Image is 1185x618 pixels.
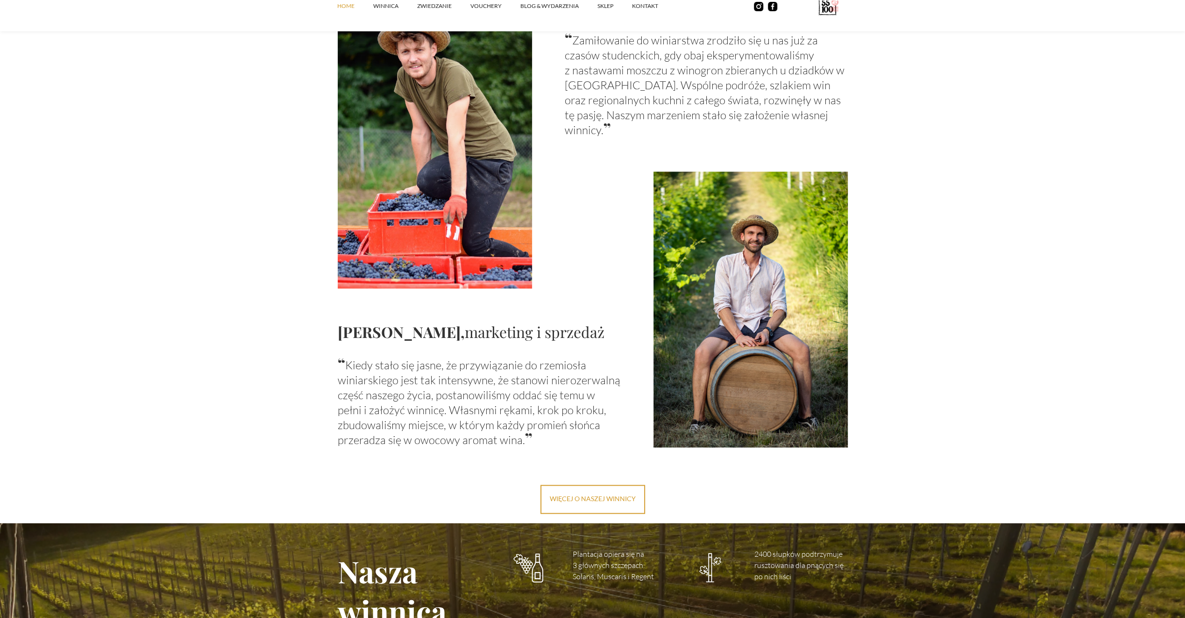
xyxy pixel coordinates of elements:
[754,548,848,582] p: 2400 słupków podtrzymuje rusztowania dla pnących się po nich liści
[525,428,532,448] strong: ”
[338,322,621,342] h2: marketing i sprzedaż
[573,548,666,582] p: Plantacja opiera się na 3 głównych szczepach: Solaris, Muscaris i Regent
[653,172,848,448] img: Dorian sits astride on a barrel with a vineyard in the background
[338,322,465,342] strong: [PERSON_NAME],
[565,28,572,48] strong: “
[603,118,611,138] strong: ”
[338,356,621,447] p: Kiedy stało się jasne, że przywiązanie do rzemiosła winiarskiego jest tak intensywne, że stanowi ...
[565,31,848,137] p: Zamiłowanie do winiarstwa zrodziło się u nas już za czasów studenckich, gdy obaj eksperymentowali...
[540,485,645,514] a: więcej o naszej winnicy
[338,353,345,373] strong: “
